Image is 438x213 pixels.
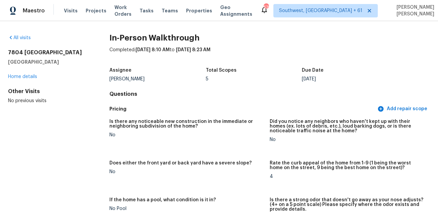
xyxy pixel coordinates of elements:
h5: Is there a strong odor that doesn't go away as your nose adjusts? (4+ on a 5 point scale) Please ... [270,198,425,212]
div: No [270,137,425,142]
a: All visits [8,35,31,40]
h5: Did you notice any neighbors who haven't kept up with their homes (ex. lots of debris, etc.), lou... [270,119,425,133]
h5: Does either the front yard or back yard have a severe slope? [109,161,252,165]
button: Add repair scope [376,103,430,115]
span: Add repair scope [379,105,427,113]
h4: Questions [109,91,430,97]
h5: Total Scopes [206,68,237,73]
span: Teams [162,7,178,14]
div: [PERSON_NAME] [109,77,205,81]
span: Projects [86,7,106,14]
span: [DATE] 8:23 AM [176,48,210,52]
span: Southwest, [GEOGRAPHIC_DATA] + 61 [279,7,362,14]
h2: In-Person Walkthrough [109,34,430,41]
h5: Is there any noticeable new construction in the immediate or neighboring subdivision of the home? [109,119,264,129]
span: [DATE] 8:10 AM [136,48,170,52]
span: Visits [64,7,78,14]
div: No [109,169,264,174]
div: 4 [270,174,425,179]
a: Home details [8,74,37,79]
h5: Due Date [302,68,324,73]
h5: Assignee [109,68,132,73]
div: [DATE] [302,77,398,81]
h5: Rate the curb appeal of the home from 1-9 (1 being the worst home on the street, 9 being the best... [270,161,425,170]
h2: 7804 [GEOGRAPHIC_DATA] [8,49,88,56]
div: 578 [264,4,268,11]
span: Work Orders [114,4,132,17]
div: Completed: to [109,47,430,64]
span: Properties [186,7,212,14]
h5: If the home has a pool, what condition is it in? [109,198,216,202]
h5: Pricing [109,105,376,113]
div: No [109,133,264,137]
span: [PERSON_NAME] [PERSON_NAME] [394,4,434,17]
div: 5 [206,77,302,81]
span: No previous visits [8,98,47,103]
div: Other Visits [8,88,88,95]
span: Tasks [140,8,154,13]
span: Maestro [23,7,45,14]
span: Geo Assignments [220,4,252,17]
h5: [GEOGRAPHIC_DATA] [8,59,88,65]
div: No Pool [109,206,264,211]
